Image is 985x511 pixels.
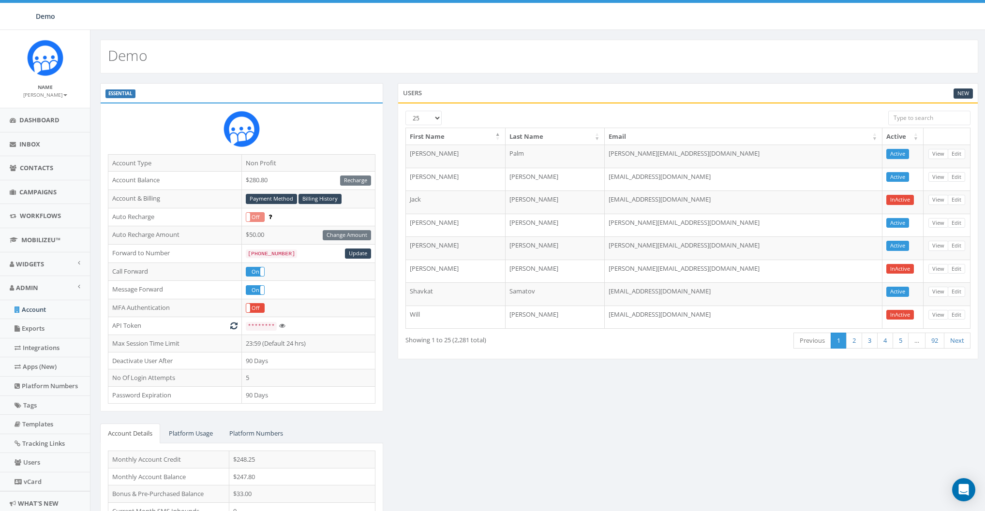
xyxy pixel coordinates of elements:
[246,267,265,277] div: OnOff
[506,306,605,329] td: [PERSON_NAME]
[506,260,605,283] td: [PERSON_NAME]
[108,451,229,468] td: Monthly Account Credit
[406,214,506,237] td: [PERSON_NAME]
[18,499,59,508] span: What's New
[108,172,242,190] td: Account Balance
[246,212,265,222] div: OnOff
[108,190,242,208] td: Account & Billing
[108,369,242,387] td: No Of Login Attempts
[246,286,264,294] label: On
[241,154,375,172] td: Non Profit
[928,195,948,205] a: View
[108,244,242,263] td: Forward to Number
[246,285,265,295] div: OnOff
[605,214,882,237] td: [PERSON_NAME][EMAIL_ADDRESS][DOMAIN_NAME]
[908,333,925,349] a: …
[886,218,909,228] a: Active
[108,485,229,503] td: Bonus & Pre-Purchased Balance
[886,241,909,251] a: Active
[23,90,67,99] a: [PERSON_NAME]
[345,248,371,259] a: Update
[105,89,135,98] label: ESSENTIAL
[108,154,242,172] td: Account Type
[944,333,970,349] a: Next
[230,322,238,329] i: Generate New Token
[406,128,506,145] th: First Name: activate to sort column descending
[928,264,948,274] a: View
[886,195,914,205] a: InActive
[948,149,965,159] a: Edit
[19,116,60,124] span: Dashboard
[948,264,965,274] a: Edit
[506,128,605,145] th: Last Name: activate to sort column ascending
[108,226,242,245] td: Auto Recharge Amount
[21,235,60,244] span: MobilizeU™
[893,333,909,349] a: 5
[406,145,506,168] td: [PERSON_NAME]
[241,386,375,404] td: 90 Days
[605,145,882,168] td: [PERSON_NAME][EMAIL_ADDRESS][DOMAIN_NAME]
[948,172,965,182] a: Edit
[241,369,375,387] td: 5
[605,128,882,145] th: Email: activate to sort column ascending
[406,168,506,191] td: [PERSON_NAME]
[605,260,882,283] td: [PERSON_NAME][EMAIL_ADDRESS][DOMAIN_NAME]
[886,149,909,159] a: Active
[241,352,375,369] td: 90 Days
[793,333,831,349] a: Previous
[506,236,605,260] td: [PERSON_NAME]
[928,287,948,297] a: View
[27,40,63,76] img: Icon_1.png
[506,214,605,237] td: [PERSON_NAME]
[108,299,242,317] td: MFA Authentication
[928,149,948,159] a: View
[23,91,67,98] small: [PERSON_NAME]
[108,352,242,369] td: Deactivate User After
[886,172,909,182] a: Active
[108,263,242,281] td: Call Forward
[886,310,914,320] a: InActive
[605,306,882,329] td: [EMAIL_ADDRESS][DOMAIN_NAME]
[886,264,914,274] a: InActive
[229,468,375,485] td: $247.80
[298,194,342,204] a: Billing History
[241,172,375,190] td: $280.80
[952,478,975,501] div: Open Intercom Messenger
[36,12,55,21] span: Demo
[20,211,61,220] span: Workflows
[928,218,948,228] a: View
[954,88,973,99] a: New
[888,111,970,125] input: Type to search
[506,282,605,306] td: Samatov
[948,310,965,320] a: Edit
[506,190,605,214] td: [PERSON_NAME]
[948,195,965,205] a: Edit
[886,287,909,297] a: Active
[846,333,862,349] a: 2
[506,145,605,168] td: Palm
[241,226,375,245] td: $50.00
[948,287,965,297] a: Edit
[928,172,948,182] a: View
[506,168,605,191] td: [PERSON_NAME]
[224,111,260,147] img: Icon_1.png
[605,236,882,260] td: [PERSON_NAME][EMAIL_ADDRESS][DOMAIN_NAME]
[605,168,882,191] td: [EMAIL_ADDRESS][DOMAIN_NAME]
[38,84,53,90] small: Name
[108,47,148,63] h2: Demo
[241,335,375,352] td: 23:59 (Default 24 hrs)
[406,282,506,306] td: Shavkat
[161,423,221,443] a: Platform Usage
[928,310,948,320] a: View
[877,333,893,349] a: 4
[108,335,242,352] td: Max Session Time Limit
[100,423,160,443] a: Account Details
[246,194,297,204] a: Payment Method
[406,306,506,329] td: Will
[229,451,375,468] td: $248.25
[925,333,944,349] a: 92
[406,260,506,283] td: [PERSON_NAME]
[605,190,882,214] td: [EMAIL_ADDRESS][DOMAIN_NAME]
[605,282,882,306] td: [EMAIL_ADDRESS][DOMAIN_NAME]
[246,267,264,276] label: On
